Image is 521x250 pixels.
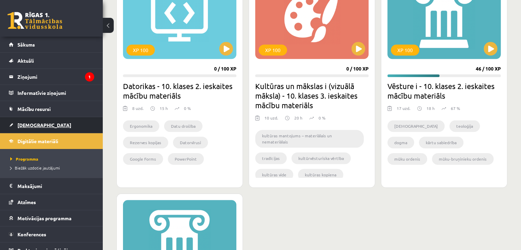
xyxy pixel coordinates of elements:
span: Aktuāli [17,58,34,64]
li: Ergonomika [123,120,159,132]
a: Maksājumi [9,178,94,194]
h2: Datorikas - 10. klases 2. ieskaites mācību materiāls [123,81,236,100]
li: teoloģija [449,120,480,132]
a: Motivācijas programma [9,210,94,226]
legend: Maksājumi [17,178,94,194]
li: mūku ordenis [387,153,427,165]
p: 0 % [319,115,325,121]
li: tradīcijas [255,152,287,164]
li: kultūrvēsturiska vērtība [291,152,351,164]
li: Datorvīrusi [173,137,208,148]
span: [DEMOGRAPHIC_DATA] [17,122,71,128]
li: PowerPoint [168,153,204,165]
legend: Informatīvie ziņojumi [17,85,94,101]
a: Mācību resursi [9,101,94,117]
p: 18 h [426,105,435,111]
li: kultūras kopiena [298,169,343,180]
h2: Vēsture i - 10. klases 2. ieskaites mācību materiāls [387,81,501,100]
a: Atzīmes [9,194,94,210]
li: Rezerves kopijas [123,137,168,148]
span: Atzīmes [17,199,36,205]
span: Biežāk uzdotie jautājumi [10,165,60,171]
li: kārtu sabiedrība [419,137,463,148]
li: dogma [387,137,414,148]
li: [DEMOGRAPHIC_DATA] [387,120,445,132]
a: Konferences [9,226,94,242]
div: XP 100 [126,45,155,55]
a: Rīgas 1. Tālmācības vidusskola [8,12,62,29]
a: Digitālie materiāli [9,133,94,149]
p: 0 % [184,105,191,111]
div: 8 uzd. [132,105,144,115]
p: 15 h [160,105,168,111]
li: Google Forms [123,153,163,165]
span: Sākums [17,41,35,48]
div: 10 uzd. [264,115,278,125]
span: Mācību resursi [17,106,51,112]
span: Digitālie materiāli [17,138,58,144]
li: mūku-bruņinieku ordenis [432,153,494,165]
div: XP 100 [259,45,287,55]
li: Datu drošība [164,120,202,132]
span: Konferences [17,231,46,237]
a: [DEMOGRAPHIC_DATA] [9,117,94,133]
a: Informatīvie ziņojumi [9,85,94,101]
div: XP 100 [391,45,419,55]
a: Programma [10,156,96,162]
i: 1 [85,72,94,82]
li: kultūras mantojums – materiālais un nemateriālais [255,130,364,148]
span: Motivācijas programma [17,215,72,221]
h2: Kultūras un mākslas i (vizuālā māksla) - 10. klases 3. ieskaites mācību materiāls [255,81,369,110]
a: Aktuāli [9,53,94,68]
p: 67 % [451,105,460,111]
li: kultūras vide [255,169,293,180]
div: 17 uzd. [397,105,410,115]
a: Ziņojumi1 [9,69,94,85]
legend: Ziņojumi [17,69,94,85]
span: Programma [10,156,38,162]
a: Sākums [9,37,94,52]
p: 20 h [294,115,302,121]
a: Biežāk uzdotie jautājumi [10,165,96,171]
